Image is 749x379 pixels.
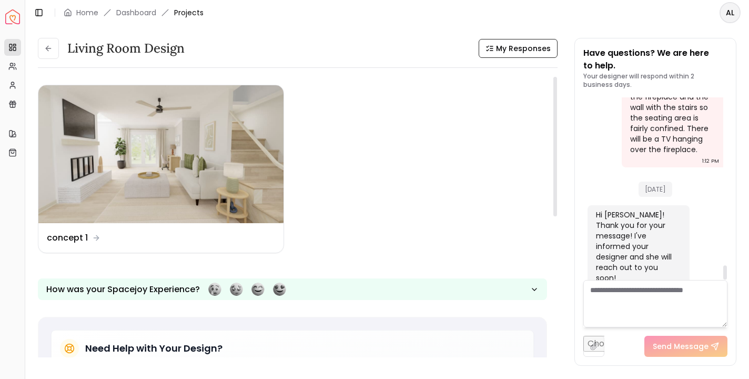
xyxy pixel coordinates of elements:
img: concept 1 [38,85,284,223]
a: Spacejoy [5,9,20,24]
span: AL [721,3,740,22]
div: 1:12 PM [702,156,719,166]
span: [DATE] [639,182,672,197]
a: Home [76,7,98,18]
span: My Responses [496,43,551,54]
p: How was your Spacejoy Experience? [46,283,200,296]
button: My Responses [479,39,558,58]
dd: concept 1 [47,232,88,244]
h3: Living Room design [67,40,185,57]
nav: breadcrumb [64,7,204,18]
button: AL [720,2,741,23]
p: Your designer will respond within 2 business days. [583,72,727,89]
p: Have questions? We are here to help. [583,47,727,72]
button: How was your Spacejoy Experience?Feeling terribleFeeling badFeeling goodFeeling awesome [38,278,547,300]
a: concept 1concept 1 [38,85,284,253]
h5: Need Help with Your Design? [85,341,222,356]
img: Spacejoy Logo [5,9,20,24]
div: Hi [PERSON_NAME]! Thank you for your message! I've informed your designer and she will reach out ... [596,210,679,283]
div: I forgot to add one measurement and it is 11.5 feet between the fireplace and the wall with the s... [630,60,713,155]
a: Dashboard [116,7,156,18]
span: Projects [174,7,204,18]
